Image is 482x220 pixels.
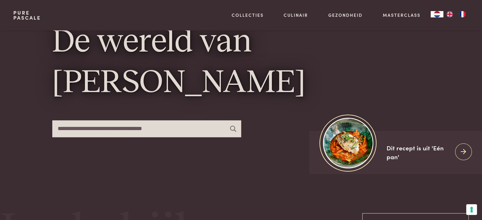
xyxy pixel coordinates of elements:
div: Language [431,11,443,17]
ul: Language list [443,11,469,17]
h1: De wereld van [PERSON_NAME] [52,23,430,104]
img: https://admin.purepascale.com/wp-content/uploads/2025/08/home_recept_link.jpg [323,118,373,168]
a: Collecties [232,12,264,18]
a: NL [431,11,443,17]
a: PurePascale [13,10,41,20]
div: Dit recept is uit 'Eén pan' [387,143,450,161]
a: https://admin.purepascale.com/wp-content/uploads/2025/08/home_recept_link.jpg Dit recept is uit '... [309,131,482,174]
a: EN [443,11,456,17]
a: Gezondheid [328,12,363,18]
a: FR [456,11,469,17]
a: Masterclass [383,12,421,18]
a: Culinair [284,12,308,18]
button: Uw voorkeuren voor toestemming voor trackingtechnologieën [466,204,477,215]
aside: Language selected: Nederlands [431,11,469,17]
